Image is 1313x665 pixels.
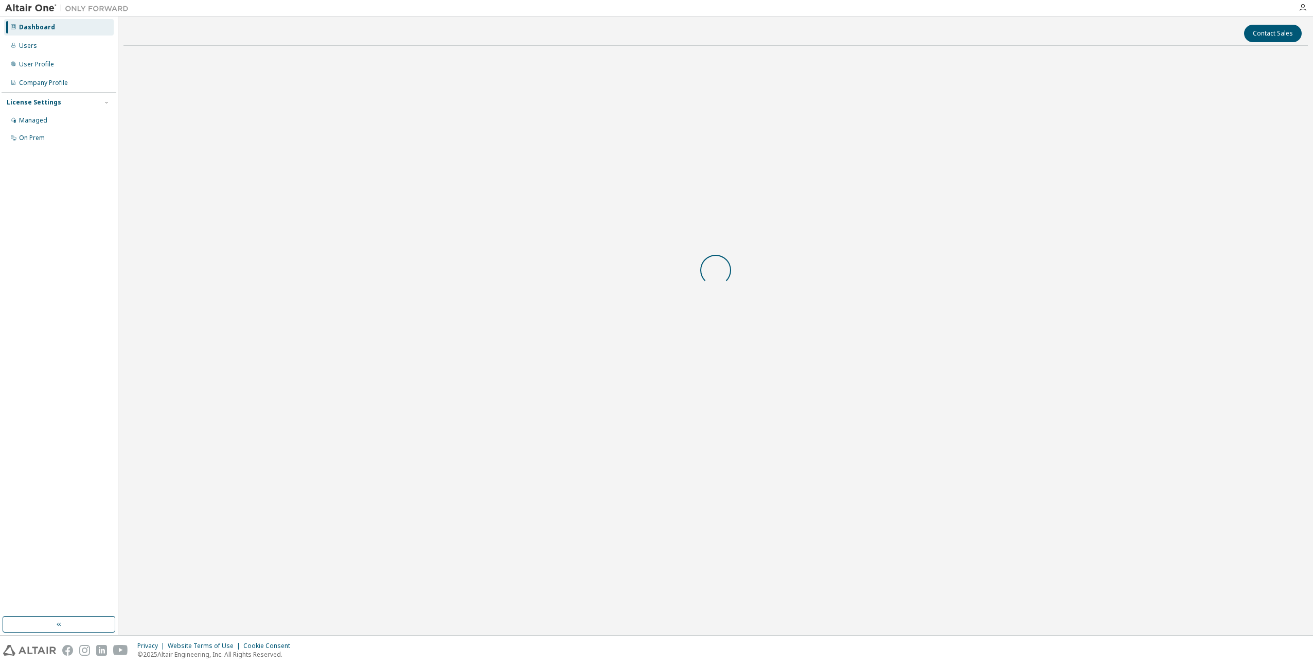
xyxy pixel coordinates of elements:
button: Contact Sales [1244,25,1302,42]
div: Privacy [137,642,168,650]
img: Altair One [5,3,134,13]
div: Managed [19,116,47,125]
div: On Prem [19,134,45,142]
img: youtube.svg [113,645,128,656]
div: User Profile [19,60,54,68]
img: linkedin.svg [96,645,107,656]
img: facebook.svg [62,645,73,656]
div: Dashboard [19,23,55,31]
p: © 2025 Altair Engineering, Inc. All Rights Reserved. [137,650,296,659]
div: Users [19,42,37,50]
div: Cookie Consent [243,642,296,650]
div: License Settings [7,98,61,107]
img: instagram.svg [79,645,90,656]
div: Website Terms of Use [168,642,243,650]
img: altair_logo.svg [3,645,56,656]
div: Company Profile [19,79,68,87]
